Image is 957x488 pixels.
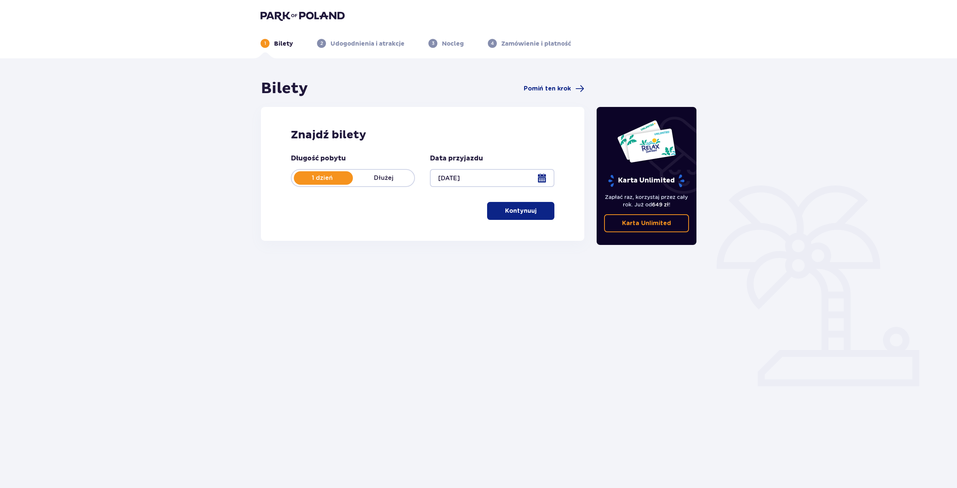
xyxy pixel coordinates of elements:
p: Data przyjazdu [430,154,483,163]
p: 2 [320,40,323,47]
div: 2Udogodnienia i atrakcje [317,39,404,48]
img: Dwie karty całoroczne do Suntago z napisem 'UNLIMITED RELAX', na białym tle z tropikalnymi liśćmi... [617,120,676,163]
h1: Bilety [261,79,308,98]
p: Zapłać raz, korzystaj przez cały rok. Już od ! [604,193,689,208]
p: Bilety [274,40,293,48]
span: Pomiń ten krok [524,85,571,93]
h2: Znajdź bilety [291,128,554,142]
a: Pomiń ten krok [524,84,584,93]
div: 4Zamówienie i płatność [488,39,571,48]
p: Długość pobytu [291,154,346,163]
a: Karta Unlimited [604,214,689,232]
p: 3 [432,40,434,47]
p: Nocleg [442,40,464,48]
div: 3Nocleg [428,39,464,48]
p: 1 dzień [292,174,353,182]
p: Zamówienie i płatność [501,40,571,48]
p: Kontynuuj [505,207,536,215]
p: Karta Unlimited [607,174,685,187]
p: 1 [264,40,266,47]
p: Karta Unlimited [622,219,671,227]
img: Park of Poland logo [261,10,345,21]
span: 649 zł [652,202,669,208]
div: 1Bilety [261,39,293,48]
p: Udogodnienia i atrakcje [330,40,404,48]
button: Kontynuuj [487,202,554,220]
p: Dłużej [353,174,414,182]
p: 4 [491,40,494,47]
